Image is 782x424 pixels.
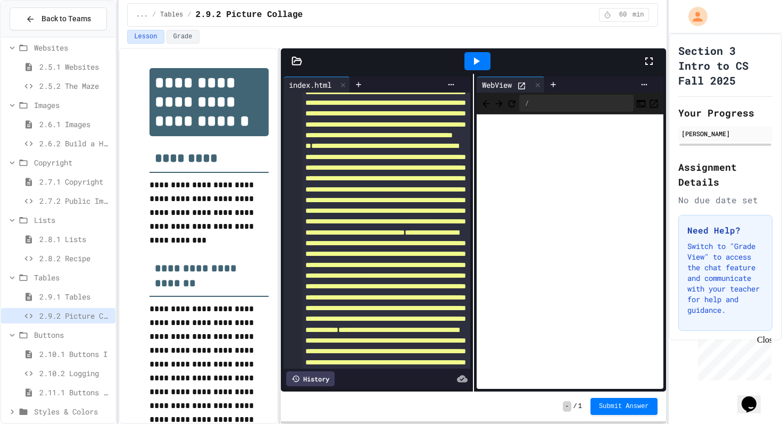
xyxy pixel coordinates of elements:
[4,4,73,68] div: Chat with us now!Close
[39,253,111,264] span: 2.8.2 Recipe
[506,97,517,110] button: Refresh
[187,11,191,19] span: /
[39,348,111,360] span: 2.10.1 Buttons I
[687,241,763,315] p: Switch to "Grade View" to access the chat feature and communicate with your teacher for help and ...
[494,96,504,110] span: Forward
[39,387,111,398] span: 2.11.1 Buttons II
[34,157,111,168] span: Copyright
[678,105,772,120] h2: Your Progress
[39,195,111,206] span: 2.7.2 Public Images
[127,30,164,44] button: Lesson
[167,30,199,44] button: Grade
[614,11,631,19] span: 60
[590,398,658,415] button: Submit Answer
[477,77,545,93] div: WebView
[284,79,337,90] div: index.html
[477,79,517,90] div: WebView
[519,95,634,112] div: /
[678,43,772,88] h1: Section 3 Intro to CS Fall 2025
[648,97,659,110] button: Open in new tab
[39,368,111,379] span: 2.10.2 Logging
[39,310,111,321] span: 2.9.2 Picture Collage
[694,335,771,380] iframe: chat widget
[39,80,111,92] span: 2.5.2 The Maze
[136,11,148,19] span: ...
[41,13,91,24] span: Back to Teams
[563,401,571,412] span: -
[481,96,492,110] span: Back
[34,272,111,283] span: Tables
[687,224,763,237] h3: Need Help?
[39,61,111,72] span: 2.5.1 Websites
[578,402,582,411] span: 1
[633,11,644,19] span: min
[34,406,111,417] span: Styles & Colors
[573,402,577,411] span: /
[636,97,646,110] button: Console
[152,11,156,19] span: /
[678,194,772,206] div: No due date set
[34,99,111,111] span: Images
[10,7,107,30] button: Back to Teams
[737,381,771,413] iframe: chat widget
[196,9,303,21] span: 2.9.2 Picture Collage
[677,4,710,29] div: My Account
[284,77,350,93] div: index.html
[286,371,335,386] div: History
[34,329,111,340] span: Buttons
[599,402,649,411] span: Submit Answer
[678,160,772,189] h2: Assignment Details
[39,234,111,245] span: 2.8.1 Lists
[39,119,111,130] span: 2.6.1 Images
[39,138,111,149] span: 2.6.2 Build a Homepage
[34,214,111,226] span: Lists
[160,11,183,19] span: Tables
[681,129,769,138] div: [PERSON_NAME]
[477,114,663,389] iframe: Web Preview
[39,291,111,302] span: 2.9.1 Tables
[39,176,111,187] span: 2.7.1 Copyright
[34,42,111,53] span: Websites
